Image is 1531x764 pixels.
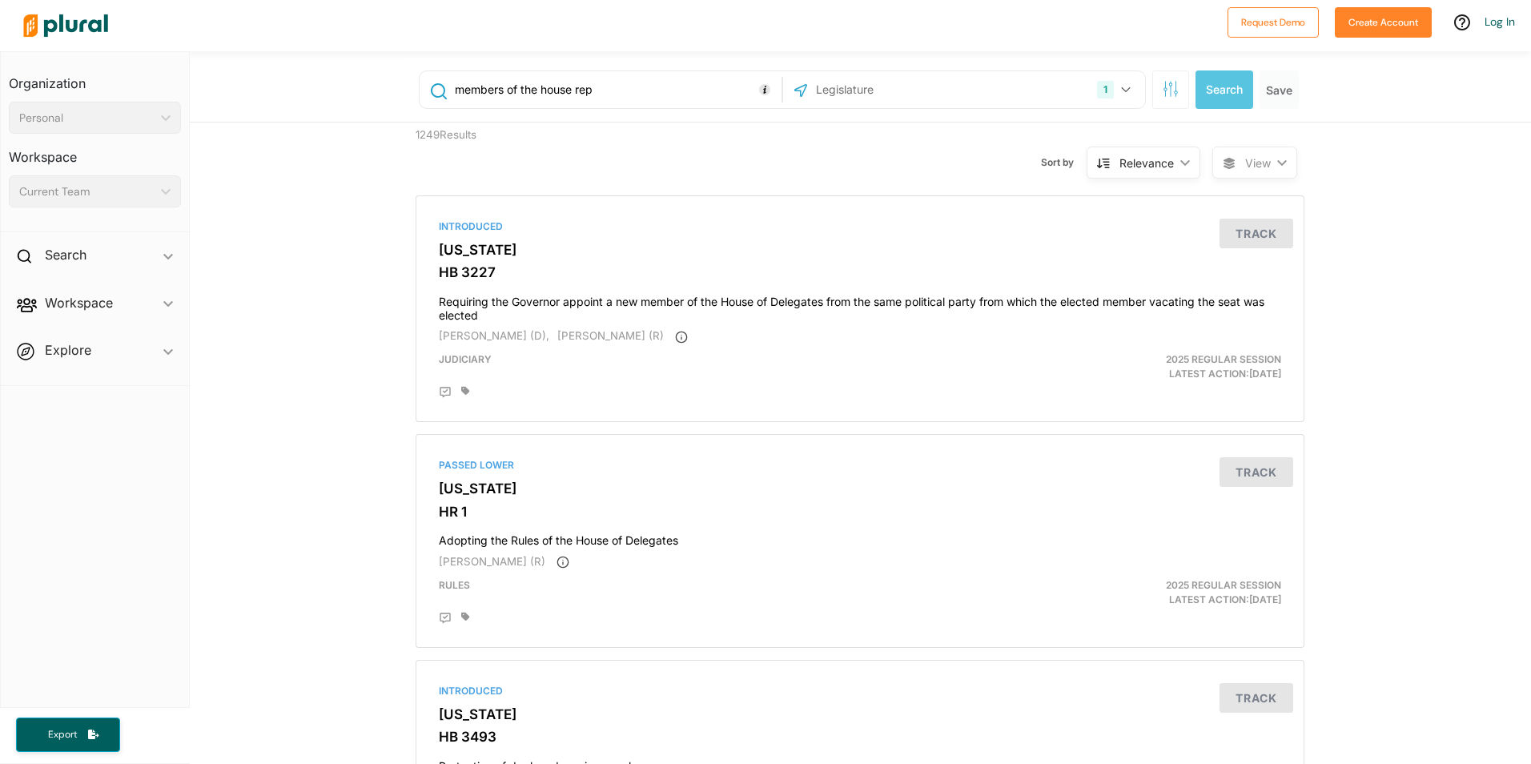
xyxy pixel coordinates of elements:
h3: Workspace [9,134,181,169]
span: Rules [439,579,470,591]
div: Tooltip anchor [757,82,772,97]
button: Track [1220,457,1293,487]
h2: Search [45,246,86,263]
button: 1 [1091,74,1141,105]
button: Export [16,718,120,752]
div: Personal [19,110,155,127]
h3: Organization [9,60,181,95]
button: Request Demo [1228,7,1319,38]
span: [PERSON_NAME] (D), [439,329,549,342]
button: Search [1195,70,1253,109]
span: 2025 Regular Session [1166,579,1281,591]
a: Request Demo [1228,13,1319,30]
div: Passed Lower [439,458,1281,472]
button: Track [1220,683,1293,713]
h3: [US_STATE] [439,242,1281,258]
span: [PERSON_NAME] (R) [439,555,545,568]
input: Enter keywords, bill # or legislator name [453,74,778,105]
span: Export [37,728,88,742]
div: 1 [1097,81,1114,99]
div: Latest Action: [DATE] [1005,578,1294,607]
div: Relevance [1119,155,1174,171]
span: 2025 Regular Session [1166,353,1281,365]
div: 1249 Results [404,123,632,183]
h4: Requiring the Governor appoint a new member of the House of Delegates from the same political par... [439,288,1281,323]
h3: HB 3227 [439,264,1281,280]
div: Add tags [461,386,469,396]
button: Track [1220,219,1293,248]
div: Add tags [461,612,469,621]
button: Save [1260,70,1299,109]
h3: [US_STATE] [439,706,1281,722]
h3: HB 3493 [439,729,1281,745]
h4: Adopting the Rules of the House of Delegates [439,526,1281,548]
span: View [1245,155,1271,171]
div: Introduced [439,684,1281,698]
div: Latest Action: [DATE] [1005,352,1294,381]
input: Legislature [814,74,986,105]
div: Current Team [19,183,155,200]
span: Search Filters [1163,81,1179,94]
div: Add Position Statement [439,612,452,625]
h3: HR 1 [439,504,1281,520]
span: Sort by [1041,155,1087,170]
h3: [US_STATE] [439,481,1281,497]
span: Judiciary [439,353,492,365]
a: Log In [1485,14,1515,29]
button: Create Account [1335,7,1432,38]
div: Introduced [439,219,1281,234]
div: Add Position Statement [439,386,452,399]
span: [PERSON_NAME] (R) [557,329,664,342]
a: Create Account [1335,13,1432,30]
